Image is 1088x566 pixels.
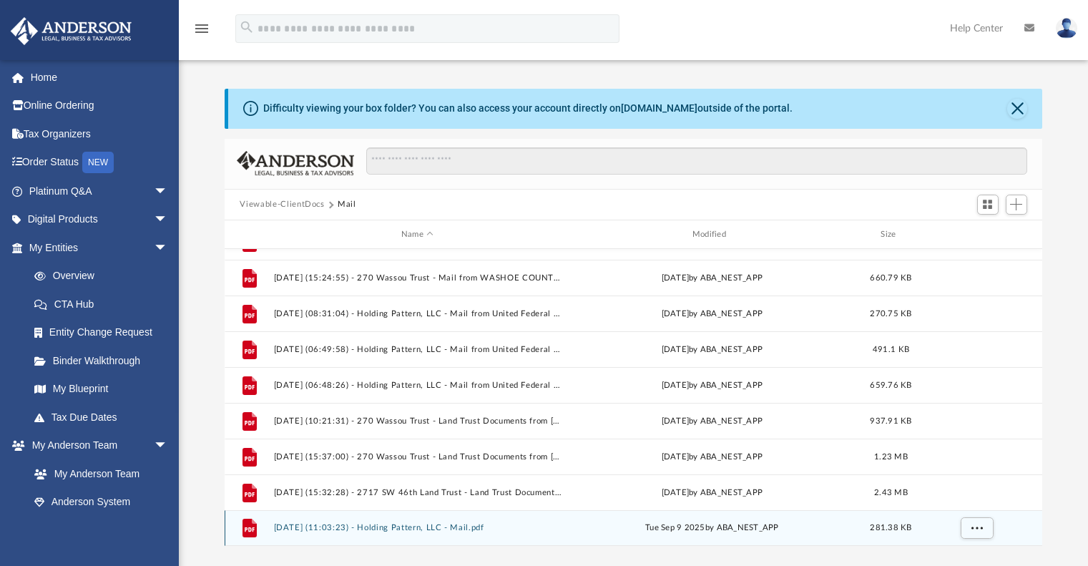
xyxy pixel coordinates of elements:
[240,198,324,211] button: Viewable-ClientDocs
[1007,99,1027,119] button: Close
[621,102,697,114] a: [DOMAIN_NAME]
[20,516,182,545] a: Client Referrals
[230,228,266,241] div: id
[273,273,562,283] button: [DATE] (15:24:55) - 270 Wassou Trust - Mail from WASHOE COUNTY ASSESSOR [PERSON_NAME].pdf
[870,381,911,389] span: 659.76 KB
[338,198,356,211] button: Mail
[20,488,182,517] a: Anderson System
[154,431,182,461] span: arrow_drop_down
[82,152,114,173] div: NEW
[568,379,856,392] div: [DATE] by ABA_NEST_APP
[10,233,190,262] a: My Entitiesarrow_drop_down
[10,205,190,234] a: Digital Productsarrow_drop_down
[20,375,182,404] a: My Blueprint
[568,451,856,464] div: [DATE] by ABA_NEST_APP
[10,119,190,148] a: Tax Organizers
[977,195,999,215] button: Switch to Grid View
[1056,18,1077,39] img: User Pic
[20,346,190,375] a: Binder Walkthrough
[366,147,1026,175] input: Search files and folders
[568,522,856,535] div: Tue Sep 9 2025 by ABA_NEST_APP
[20,459,175,488] a: My Anderson Team
[20,318,190,347] a: Entity Change Request
[273,524,562,533] button: [DATE] (11:03:23) - Holding Pattern, LLC - Mail.pdf
[225,249,1043,546] div: grid
[568,343,856,356] div: [DATE] by ABA_NEST_APP
[870,310,911,318] span: 270.75 KB
[568,308,856,321] div: [DATE] by ABA_NEST_APP
[10,431,182,460] a: My Anderson Teamarrow_drop_down
[239,19,255,35] i: search
[10,92,190,120] a: Online Ordering
[273,228,561,241] div: Name
[273,488,562,497] button: [DATE] (15:32:28) - 2717 SW 46th Land Trust - Land Trust Documents from [PERSON_NAME].pdf
[568,272,856,285] div: [DATE] by ABA_NEST_APP
[20,262,190,291] a: Overview
[870,274,911,282] span: 660.79 KB
[6,17,136,45] img: Anderson Advisors Platinum Portal
[874,453,908,461] span: 1.23 MB
[273,416,562,426] button: [DATE] (10:21:31) - 270 Wassou Trust - Land Trust Documents from [PERSON_NAME].pdf
[273,309,562,318] button: [DATE] (08:31:04) - Holding Pattern, LLC - Mail from United Federal Credit Union.pdf
[568,487,856,499] div: [DATE] by ABA_NEST_APP
[20,290,190,318] a: CTA Hub
[273,381,562,390] button: [DATE] (06:48:26) - Holding Pattern, LLC - Mail from United Federal Credit Union.pdf
[154,177,182,206] span: arrow_drop_down
[926,228,1026,241] div: id
[154,233,182,263] span: arrow_drop_down
[263,101,793,116] div: Difficulty viewing your box folder? You can also access your account directly on outside of the p...
[874,489,908,497] span: 2.43 MB
[568,415,856,428] div: [DATE] by ABA_NEST_APP
[10,63,190,92] a: Home
[870,524,911,532] span: 281.38 KB
[273,345,562,354] button: [DATE] (06:49:58) - Holding Pattern, LLC - Mail from United Federal Credit Union.pdf
[20,403,190,431] a: Tax Due Dates
[10,148,190,177] a: Order StatusNEW
[193,27,210,37] a: menu
[10,177,190,205] a: Platinum Q&Aarrow_drop_down
[1006,195,1027,215] button: Add
[862,228,919,241] div: Size
[154,205,182,235] span: arrow_drop_down
[193,20,210,37] i: menu
[567,228,856,241] div: Modified
[872,346,908,353] span: 491.1 KB
[273,452,562,462] button: [DATE] (15:37:00) - 270 Wassou Trust - Land Trust Documents from [PERSON_NAME].pdf
[870,417,911,425] span: 937.91 KB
